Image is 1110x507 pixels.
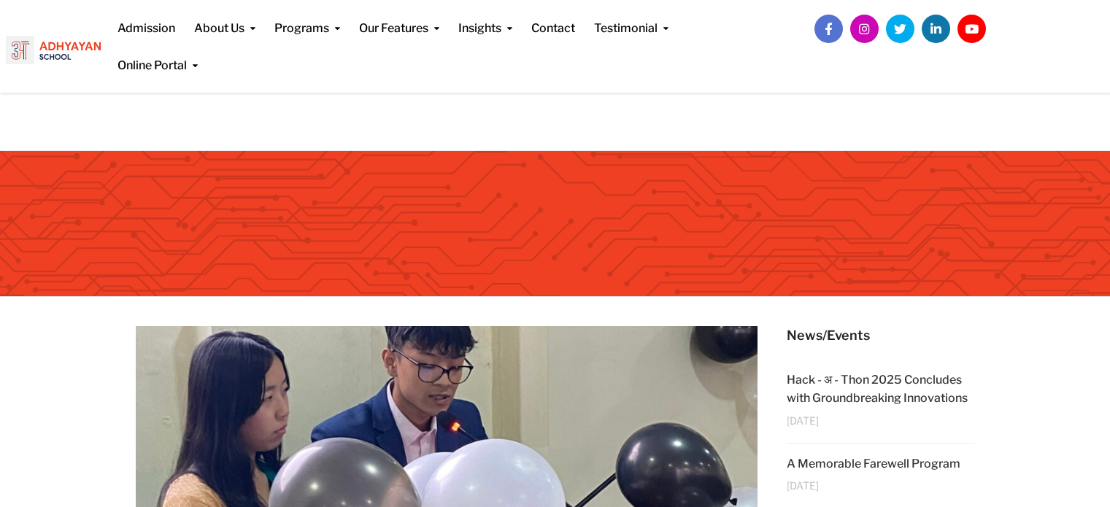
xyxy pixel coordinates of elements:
[136,475,758,489] a: A Memorable Farewell Program
[787,373,968,406] a: Hack - अ - Thon 2025 Concludes with Groundbreaking Innovations
[787,457,960,471] a: A Memorable Farewell Program
[787,415,819,426] span: [DATE]
[117,37,198,74] a: Online Portal
[787,480,819,491] span: [DATE]
[787,326,975,345] h5: News/Events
